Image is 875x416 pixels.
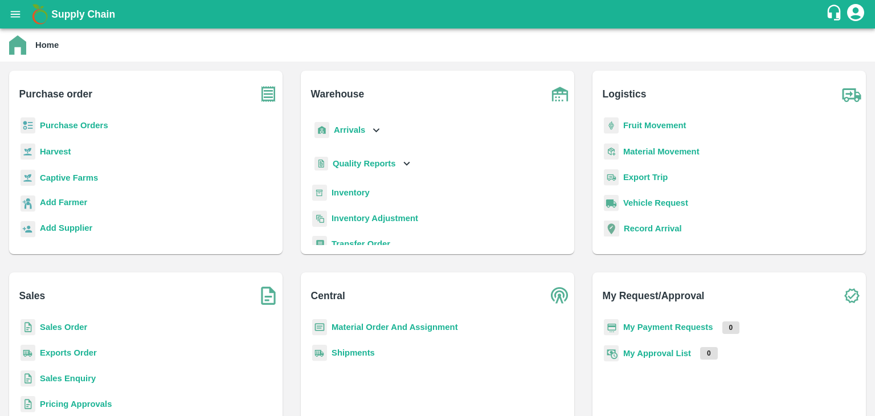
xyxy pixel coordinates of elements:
[40,374,96,383] a: Sales Enquiry
[21,345,35,361] img: shipments
[700,347,718,360] p: 0
[333,159,396,168] b: Quality Reports
[332,188,370,197] a: Inventory
[332,323,458,332] a: Material Order And Assignment
[845,2,866,26] div: account of current user
[837,282,866,310] img: check
[40,348,97,357] a: Exports Order
[40,222,92,237] a: Add Supplier
[332,348,375,357] a: Shipments
[546,282,574,310] img: central
[311,86,365,102] b: Warehouse
[825,4,845,25] div: customer-support
[21,396,35,413] img: sales
[312,345,327,361] img: shipments
[9,35,26,55] img: home
[334,125,365,134] b: Arrivals
[254,80,283,108] img: purchase
[21,221,35,238] img: supplier
[40,147,71,156] a: Harvest
[21,370,35,387] img: sales
[21,195,35,212] img: farmer
[604,319,619,336] img: payment
[603,86,647,102] b: Logistics
[603,288,705,304] b: My Request/Approval
[604,143,619,160] img: material
[624,224,682,233] a: Record Arrival
[623,349,691,358] a: My Approval List
[623,173,668,182] a: Export Trip
[312,185,327,201] img: whInventory
[2,1,28,27] button: open drawer
[21,169,35,186] img: harvest
[314,157,328,171] img: qualityReport
[19,288,46,304] b: Sales
[312,319,327,336] img: centralMaterial
[604,195,619,211] img: vehicle
[604,221,619,236] img: recordArrival
[21,117,35,134] img: reciept
[40,121,108,130] a: Purchase Orders
[332,214,418,223] a: Inventory Adjustment
[51,9,115,20] b: Supply Chain
[19,86,92,102] b: Purchase order
[604,169,619,186] img: delivery
[40,399,112,409] a: Pricing Approvals
[254,282,283,310] img: soSales
[40,173,98,182] a: Captive Farms
[332,239,390,248] a: Transfer Order
[28,3,51,26] img: logo
[40,196,87,211] a: Add Farmer
[21,319,35,336] img: sales
[312,236,327,252] img: whTransfer
[722,321,740,334] p: 0
[623,198,688,207] a: Vehicle Request
[51,6,825,22] a: Supply Chain
[837,80,866,108] img: truck
[623,147,700,156] a: Material Movement
[40,198,87,207] b: Add Farmer
[604,117,619,134] img: fruit
[312,117,383,143] div: Arrivals
[35,40,59,50] b: Home
[604,345,619,362] img: approval
[312,210,327,227] img: inventory
[311,288,345,304] b: Central
[546,80,574,108] img: warehouse
[40,323,87,332] a: Sales Order
[623,323,713,332] a: My Payment Requests
[40,223,92,233] b: Add Supplier
[312,152,413,176] div: Quality Reports
[314,122,329,138] img: whArrival
[623,121,686,130] a: Fruit Movement
[21,143,35,160] img: harvest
